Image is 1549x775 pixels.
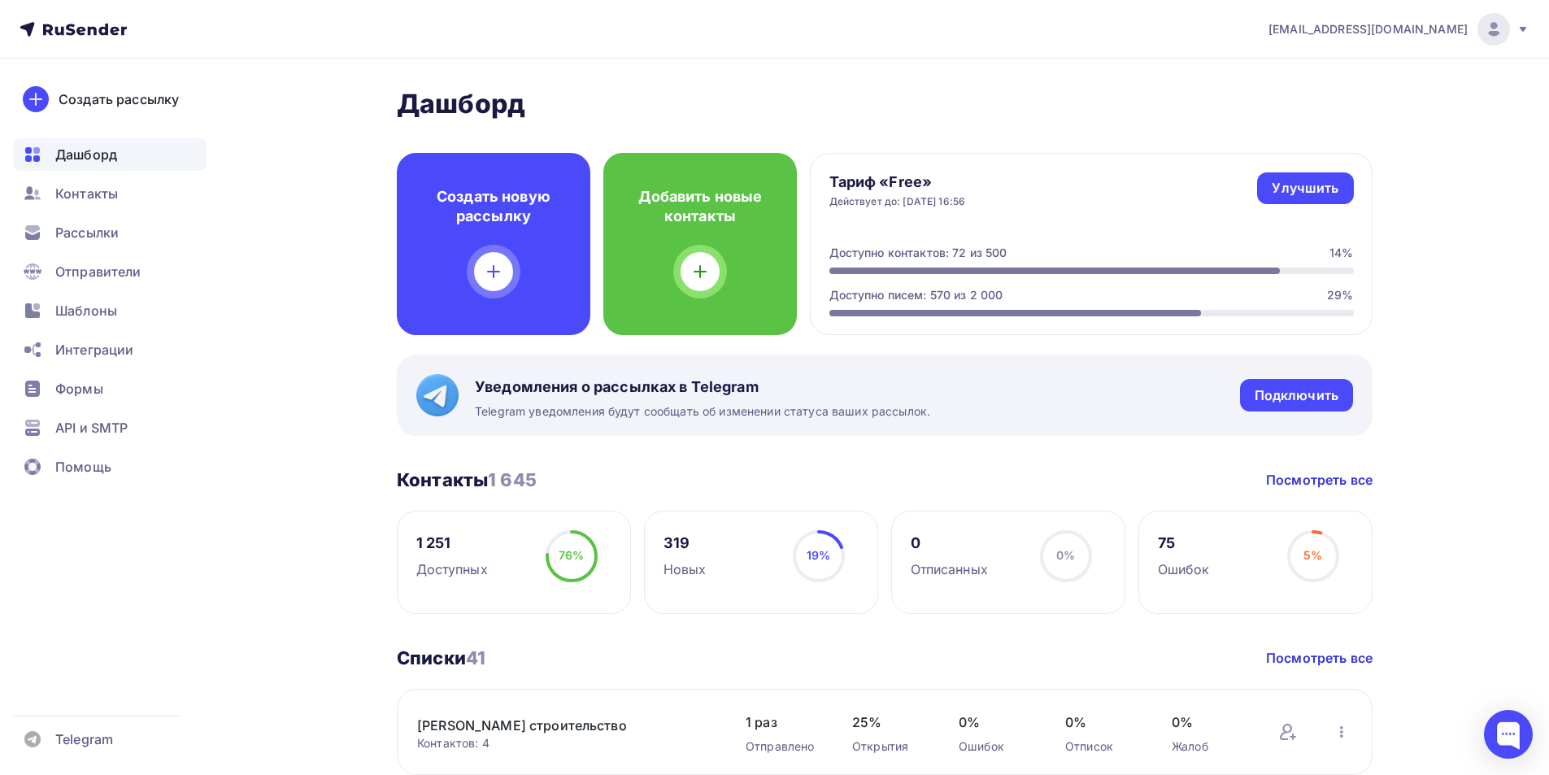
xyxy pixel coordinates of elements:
[664,559,707,579] div: Новых
[746,712,820,732] span: 1 раз
[559,548,584,562] span: 76%
[1266,470,1373,490] a: Посмотреть все
[55,301,117,320] span: Шаблоны
[1065,738,1139,755] div: Отписок
[1172,738,1246,755] div: Жалоб
[911,559,988,579] div: Отписанных
[1266,648,1373,668] a: Посмотреть все
[1272,179,1338,198] div: Улучшить
[55,184,118,203] span: Контакты
[959,712,1033,732] span: 0%
[55,418,128,438] span: API и SMTP
[466,647,485,668] span: 41
[911,533,988,553] div: 0
[13,177,207,210] a: Контакты
[13,216,207,249] a: Рассылки
[829,172,966,192] h4: Тариф «Free»
[1065,712,1139,732] span: 0%
[423,187,564,226] h4: Создать новую рассылку
[1329,245,1353,261] div: 14%
[13,255,207,288] a: Отправители
[959,738,1033,755] div: Ошибок
[1268,21,1468,37] span: [EMAIL_ADDRESS][DOMAIN_NAME]
[397,647,485,669] h3: Списки
[1327,287,1353,303] div: 29%
[55,145,117,164] span: Дашборд
[55,340,133,359] span: Интеграции
[416,533,488,553] div: 1 251
[417,735,713,751] div: Контактов: 4
[59,89,179,109] div: Создать рассылку
[829,287,1003,303] div: Доступно писем: 570 из 2 000
[1158,559,1210,579] div: Ошибок
[829,245,1007,261] div: Доступно контактов: 72 из 500
[13,138,207,171] a: Дашборд
[55,379,103,398] span: Формы
[55,729,113,749] span: Telegram
[416,559,488,579] div: Доступных
[852,712,926,732] span: 25%
[475,377,930,397] span: Уведомления о рассылках в Telegram
[397,468,537,491] h3: Контакты
[1158,533,1210,553] div: 75
[55,262,141,281] span: Отправители
[664,533,707,553] div: 319
[55,223,119,242] span: Рассылки
[475,403,930,420] span: Telegram уведомления будут сообщать об изменении статуса ваших рассылок.
[488,469,537,490] span: 1 645
[13,294,207,327] a: Шаблоны
[397,88,1373,120] h2: Дашборд
[1056,548,1075,562] span: 0%
[629,187,771,226] h4: Добавить новые контакты
[746,738,820,755] div: Отправлено
[55,457,111,477] span: Помощь
[829,195,966,208] div: Действует до: [DATE] 16:56
[852,738,926,755] div: Открытия
[13,372,207,405] a: Формы
[1172,712,1246,732] span: 0%
[417,716,694,735] a: [PERSON_NAME] строительство
[1303,548,1322,562] span: 5%
[807,548,830,562] span: 19%
[1255,386,1338,405] div: Подключить
[1268,13,1529,46] a: [EMAIL_ADDRESS][DOMAIN_NAME]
